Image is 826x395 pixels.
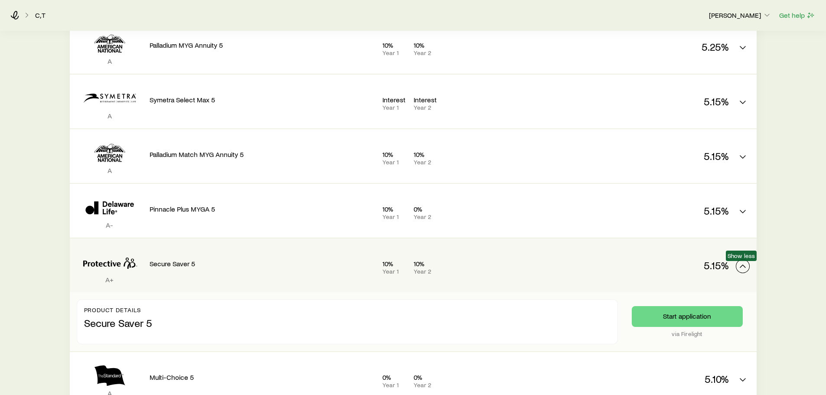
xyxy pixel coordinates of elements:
span: Show less [728,252,755,259]
p: 10% [414,259,438,268]
p: A [77,166,143,175]
p: Pinnacle Plus MYGA 5 [150,205,376,213]
button: [PERSON_NAME] [708,10,772,21]
p: Year 2 [414,159,438,166]
p: Year 1 [382,159,407,166]
p: 0% [382,373,407,382]
button: Get help [779,10,816,20]
p: 0% [414,373,438,382]
p: Palladium Match MYG Annuity 5 [150,150,376,159]
p: Secure Saver 5 [150,259,376,268]
p: A+ [77,275,143,284]
p: Year 1 [382,49,407,56]
p: [PERSON_NAME] [709,11,771,20]
p: 10% [382,205,407,213]
p: 5.15% [578,95,729,108]
p: Multi-Choice 5 [150,373,376,382]
p: 10% [414,41,438,49]
p: A [77,57,143,65]
p: 0% [414,205,438,213]
p: 5.15% [578,150,729,162]
p: Year 1 [382,382,407,388]
p: 5.25% [578,41,729,53]
p: 5.15% [578,205,729,217]
p: Year 1 [382,213,407,220]
p: A [77,111,143,120]
p: Year 1 [382,268,407,275]
p: 10% [414,150,438,159]
p: Symetra Select Max 5 [150,95,376,104]
p: Secure Saver 5 [84,313,611,329]
p: Product details [84,307,611,313]
p: Interest [414,95,438,104]
p: Year 2 [414,49,438,56]
p: 5.15% [578,259,729,271]
p: Year 2 [414,213,438,220]
p: via Firelight [632,330,743,337]
p: 5.10% [578,373,729,385]
p: Palladium MYG Annuity 5 [150,41,376,49]
p: A- [77,221,143,229]
button: Start application [632,306,743,327]
p: Year 2 [414,268,438,275]
p: Interest [382,95,407,104]
p: Year 2 [414,382,438,388]
a: C, T [35,11,46,20]
p: 10% [382,150,407,159]
p: 10% [382,259,407,268]
p: Year 2 [414,104,438,111]
p: Year 1 [382,104,407,111]
p: 10% [382,41,407,49]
